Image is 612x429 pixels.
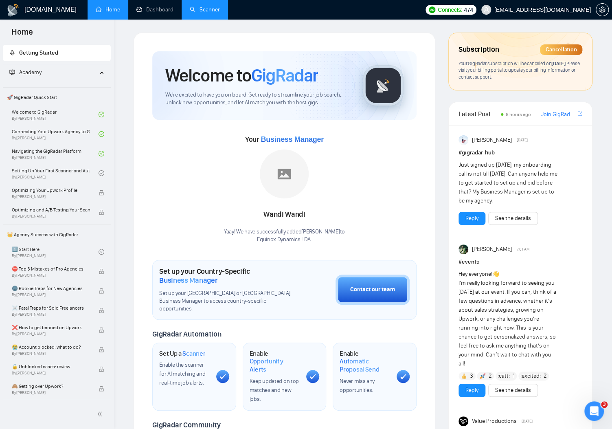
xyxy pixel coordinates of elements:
span: 😭 Account blocked: what to do? [12,343,90,351]
a: Navigating the GigRadar PlatformBy[PERSON_NAME] [12,145,99,163]
h1: Set Up a [159,350,205,358]
div: Yaay! We have successfully added [PERSON_NAME] to [224,228,345,244]
span: [DATE] . [551,60,566,66]
span: lock [99,288,104,294]
div: Cancellation [540,44,582,55]
span: Opportunity Alerts [250,357,300,373]
p: Equinox Dynamics LDA . [224,236,345,244]
a: homeHome [96,6,120,13]
span: By [PERSON_NAME] [12,390,90,395]
span: By [PERSON_NAME] [12,332,90,337]
span: 8 hours ago [506,112,531,117]
span: Optimizing Your Upwork Profile [12,186,90,194]
div: Just signed up [DATE], my onboarding call is not till [DATE]. Can anyone help me to get started t... [458,161,557,205]
a: Setting Up Your First Scanner and Auto-BidderBy[PERSON_NAME] [12,164,99,182]
div: Wandi Wandi [224,208,345,222]
div: Hey everyone! I’m really looking forward to seeing you [DATE] at our event. If you can, think of ... [458,270,557,368]
img: Vlad [458,244,468,254]
span: By [PERSON_NAME] [12,312,90,317]
button: See the details [488,212,538,225]
span: [PERSON_NAME] [472,245,511,254]
span: 🔓 Unblocked cases: review [12,363,90,371]
span: check-circle [99,112,104,117]
span: on [545,60,566,66]
span: [PERSON_NAME] [472,136,511,145]
span: Scanner [182,350,205,358]
span: Value Productions [472,417,516,426]
span: 👑 Agency Success with GigRadar [4,227,110,243]
span: ☠️ Fatal Traps for Solo Freelancers [12,304,90,312]
a: Reply [465,386,478,395]
button: Reply [458,384,485,397]
span: GigRadar Automation [152,330,221,339]
span: export [577,110,582,117]
span: Set up your [GEOGRAPHIC_DATA] or [GEOGRAPHIC_DATA] Business Manager to access country-specific op... [159,290,295,313]
span: lock [99,209,104,215]
span: 👋 [492,271,499,277]
span: By [PERSON_NAME] [12,371,90,376]
img: 🚀 [480,373,485,379]
span: 474 [464,5,473,14]
span: We're excited to have you on board. Get ready to streamline your job search, unlock new opportuni... [165,91,350,107]
span: 1 [513,372,515,380]
a: searchScanner [190,6,220,13]
span: Business Manager [261,135,323,143]
span: Home [5,26,39,43]
a: See the details [495,386,531,395]
span: 3 [601,401,608,408]
span: Keep updated on top matches and new jobs. [250,378,299,403]
span: Latest Posts from the GigRadar Community [458,109,498,119]
span: lock [99,268,104,274]
span: :excited: [520,372,541,381]
img: gigradar-logo.png [363,65,404,106]
h1: Enable [250,350,300,374]
span: 🚀 GigRadar Quick Start [4,89,110,106]
span: [DATE] [522,418,533,425]
span: setting [596,7,608,13]
span: [DATE] [517,136,528,144]
span: 7:01 AM [517,246,530,253]
button: Contact our team [336,275,410,305]
span: By [PERSON_NAME] [12,214,90,219]
span: lock [99,386,104,392]
span: 🙈 Getting over Upwork? [12,382,90,390]
span: ❌ How to get banned on Upwork [12,323,90,332]
span: lock [99,347,104,352]
img: 👍 [461,373,467,379]
span: Optimizing and A/B Testing Your Scanner for Better Results [12,206,90,214]
button: Reply [458,212,485,225]
span: double-left [97,410,105,418]
li: Getting Started [3,45,111,61]
span: lock [99,327,104,333]
a: 1️⃣ Start HereBy[PERSON_NAME] [12,243,99,261]
h1: # events [458,257,582,266]
span: user [483,7,489,13]
img: upwork-logo.png [429,7,435,13]
img: Anisuzzaman Khan [458,135,468,145]
span: ⛔ Top 3 Mistakes of Pro Agencies [12,265,90,273]
span: Getting Started [19,49,58,56]
a: Join GigRadar Slack Community [541,110,576,119]
span: Automatic Proposal Send [340,357,390,373]
span: GigRadar [251,64,318,86]
button: setting [596,3,609,16]
span: By [PERSON_NAME] [12,351,90,356]
span: lock [99,366,104,372]
span: Your GigRadar subscription will be canceled Please visit your billing portal to update your billi... [458,60,579,80]
span: By [PERSON_NAME] [12,273,90,278]
span: :catt: [498,372,510,381]
a: dashboardDashboard [136,6,173,13]
a: See the details [495,214,531,223]
a: Welcome to GigRadarBy[PERSON_NAME] [12,106,99,123]
span: rocket [9,50,15,55]
span: fund-projection-screen [9,69,15,75]
span: check-circle [99,131,104,137]
span: 2 [488,372,491,380]
span: 🌚 Rookie Traps for New Agencies [12,284,90,293]
img: logo [7,4,20,17]
span: Academy [9,69,42,76]
span: Your [245,135,324,144]
div: Contact our team [350,285,395,294]
span: 2 [544,372,547,380]
span: Enable the scanner for AI matching and real-time job alerts. [159,361,205,386]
